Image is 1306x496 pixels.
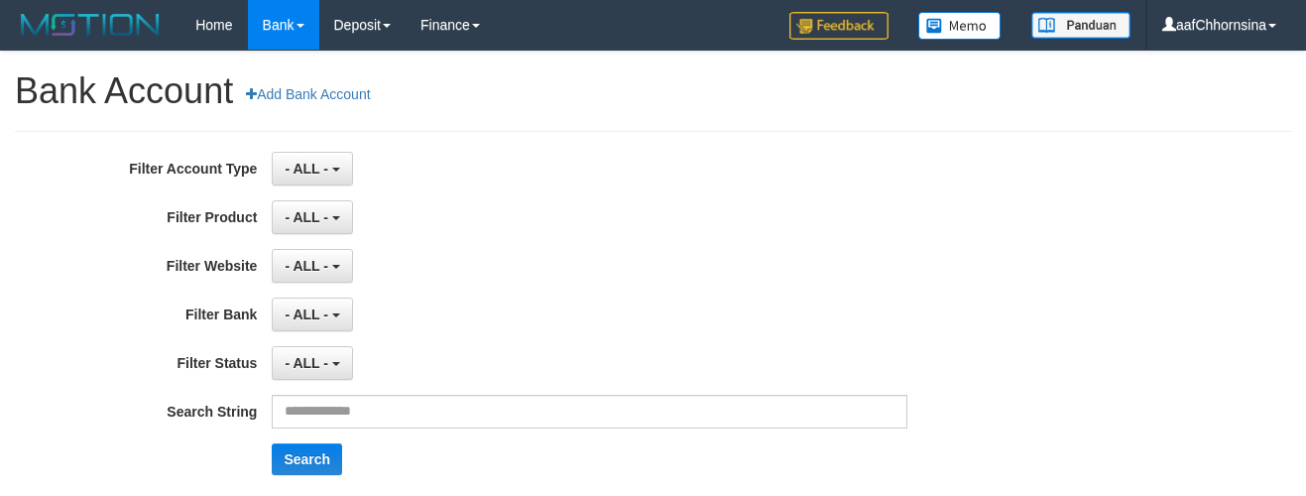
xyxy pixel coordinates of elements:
[15,10,166,40] img: MOTION_logo.png
[285,209,328,225] span: - ALL -
[789,12,889,40] img: Feedback.jpg
[272,152,352,186] button: - ALL -
[272,443,342,475] button: Search
[1031,12,1130,39] img: panduan.png
[233,77,383,111] a: Add Bank Account
[285,307,328,322] span: - ALL -
[918,12,1002,40] img: Button%20Memo.svg
[285,258,328,274] span: - ALL -
[272,298,352,331] button: - ALL -
[285,161,328,177] span: - ALL -
[272,346,352,380] button: - ALL -
[272,200,352,234] button: - ALL -
[272,249,352,283] button: - ALL -
[15,71,1291,111] h1: Bank Account
[285,355,328,371] span: - ALL -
